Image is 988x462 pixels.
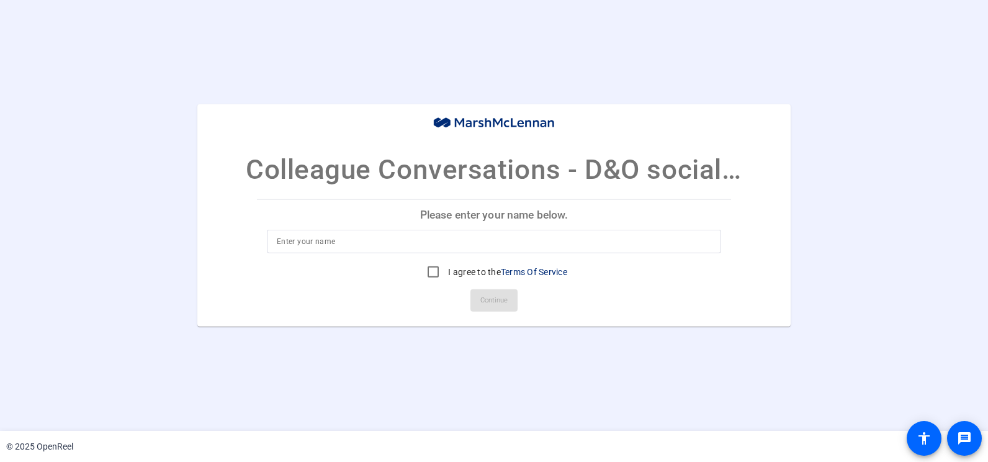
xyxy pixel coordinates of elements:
[501,267,567,277] a: Terms Of Service
[917,431,932,446] mat-icon: accessibility
[6,440,73,453] div: © 2025 OpenReel
[432,117,556,130] img: company-logo
[257,200,731,230] p: Please enter your name below.
[446,266,567,278] label: I agree to the
[957,431,972,446] mat-icon: message
[277,234,711,249] input: Enter your name
[246,149,742,190] p: Colleague Conversations - D&O social media videos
